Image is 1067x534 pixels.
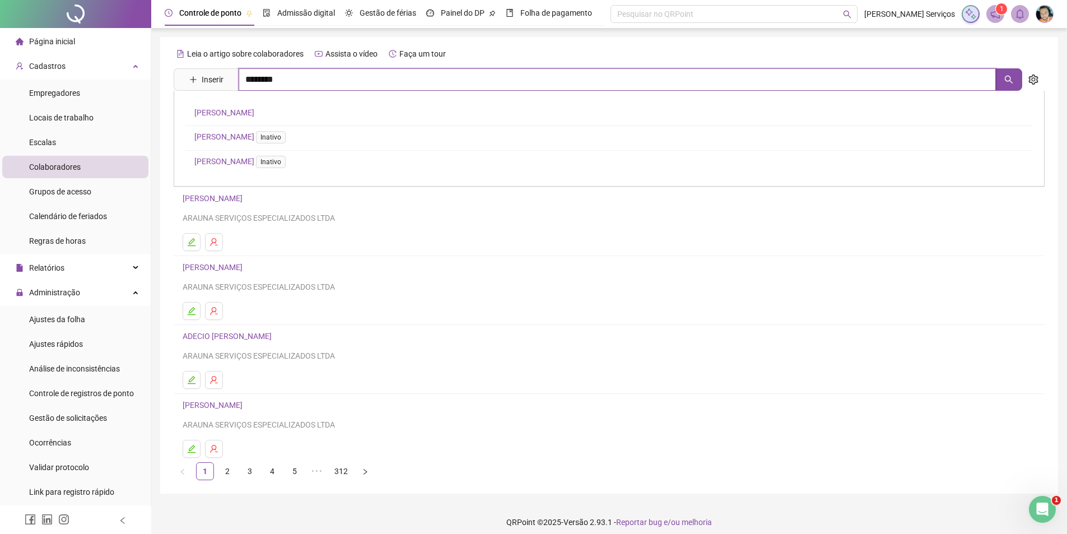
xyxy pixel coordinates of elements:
span: Painel do DP [441,8,484,17]
span: Controle de ponto [179,8,241,17]
div: ARAUNA SERVIÇOS ESPECIALIZADOS LTDA [183,212,1036,224]
span: youtube [315,50,323,58]
li: 5 próximas páginas [308,462,326,480]
span: Inserir [202,73,223,86]
span: Inativo [256,156,286,168]
span: Calendário de feriados [29,212,107,221]
span: Link para registro rápido [29,487,114,496]
span: history [389,50,397,58]
span: Locais de trabalho [29,113,94,122]
li: 4 [263,462,281,480]
span: instagram [58,514,69,525]
li: Página anterior [174,462,192,480]
span: user-delete [209,444,218,453]
li: 1 [196,462,214,480]
span: clock-circle [165,9,173,17]
span: Ocorrências [29,438,71,447]
span: sun [345,9,353,17]
span: Validar protocolo [29,463,89,472]
span: setting [1028,75,1038,85]
span: Folha de pagamento [520,8,592,17]
span: search [843,10,851,18]
a: 3 [241,463,258,480]
span: Cadastros [29,62,66,71]
a: ADECIO [PERSON_NAME] [183,332,275,341]
a: 1 [197,463,213,480]
span: edit [187,375,196,384]
span: [PERSON_NAME] Serviços [864,8,955,20]
span: user-delete [209,375,218,384]
span: Admissão digital [277,8,335,17]
span: Empregadores [29,89,80,97]
span: Análise de inconsistências [29,364,120,373]
span: book [506,9,514,17]
a: [PERSON_NAME] [194,132,290,141]
span: edit [187,444,196,453]
a: 5 [286,463,303,480]
span: Gestão de férias [360,8,416,17]
a: 312 [331,463,351,480]
a: 4 [264,463,281,480]
span: Assista o vídeo [325,49,378,58]
span: home [16,38,24,45]
a: [PERSON_NAME] [183,194,246,203]
img: 16970 [1036,6,1053,22]
span: file [16,264,24,272]
li: 5 [286,462,304,480]
span: search [1004,75,1013,84]
span: Escalas [29,138,56,147]
a: [PERSON_NAME] [183,263,246,272]
span: Grupos de acesso [29,187,91,196]
li: Próxima página [356,462,374,480]
span: Ajustes rápidos [29,340,83,349]
span: plus [189,76,197,83]
span: Colaboradores [29,162,81,171]
span: edit [187,307,196,315]
span: Gestão de solicitações [29,414,107,422]
span: Administração [29,288,80,297]
span: linkedin [41,514,53,525]
span: facebook [25,514,36,525]
div: ARAUNA SERVIÇOS ESPECIALIZADOS LTDA [183,419,1036,431]
span: Página inicial [29,37,75,46]
button: left [174,462,192,480]
li: 2 [218,462,236,480]
a: [PERSON_NAME] [194,108,254,117]
span: left [179,468,186,475]
span: user-delete [209,307,218,315]
sup: 1 [996,3,1007,15]
li: 3 [241,462,259,480]
a: [PERSON_NAME] [194,157,290,166]
span: Controle de registros de ponto [29,389,134,398]
span: user-add [16,62,24,70]
div: ARAUNA SERVIÇOS ESPECIALIZADOS LTDA [183,281,1036,293]
div: ARAUNA SERVIÇOS ESPECIALIZADOS LTDA [183,350,1036,362]
span: dashboard [426,9,434,17]
span: lock [16,289,24,296]
span: right [362,468,369,475]
iframe: Intercom live chat [1029,496,1056,523]
span: ••• [308,462,326,480]
span: bell [1015,9,1025,19]
a: 2 [219,463,236,480]
span: pushpin [489,10,496,17]
span: user-delete [209,238,218,247]
li: 312 [330,462,352,480]
span: Relatórios [29,263,64,272]
img: sparkle-icon.fc2bf0ac1784a2077858766a79e2daf3.svg [965,8,977,20]
span: left [119,517,127,524]
span: notification [990,9,1000,19]
span: Reportar bug e/ou melhoria [616,518,712,527]
span: Regras de horas [29,236,86,245]
a: [PERSON_NAME] [183,401,246,410]
button: Inserir [180,71,232,89]
span: pushpin [246,10,253,17]
span: Faça um tour [399,49,446,58]
span: Leia o artigo sobre colaboradores [187,49,304,58]
span: Versão [563,518,588,527]
span: Ajustes da folha [29,315,85,324]
span: 1 [1000,5,1004,13]
span: Inativo [256,131,286,143]
span: file-text [176,50,184,58]
span: edit [187,238,196,247]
